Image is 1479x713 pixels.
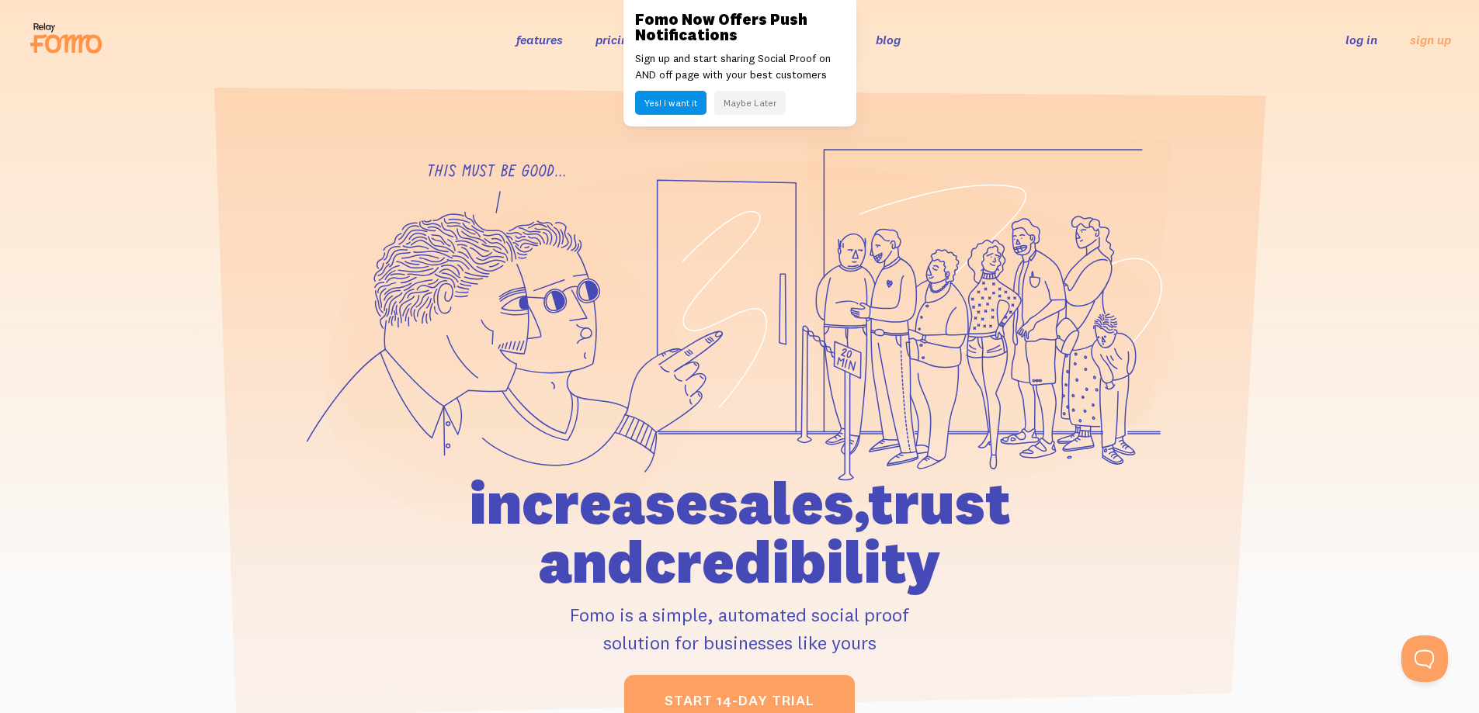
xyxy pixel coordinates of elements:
[714,91,786,115] button: Maybe Later
[516,32,563,47] a: features
[635,12,845,43] h3: Fomo Now Offers Push Notifications
[876,32,901,47] a: blog
[380,601,1099,656] p: Fomo is a simple, automated social proof solution for businesses like yours
[1401,635,1448,682] iframe: Help Scout Beacon - Open
[1345,32,1377,47] a: log in
[380,473,1099,591] h1: increase sales, trust and credibility
[1410,32,1451,48] a: sign up
[635,91,707,115] button: Yes! I want it
[595,32,635,47] a: pricing
[635,50,845,83] p: Sign up and start sharing Social Proof on AND off page with your best customers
